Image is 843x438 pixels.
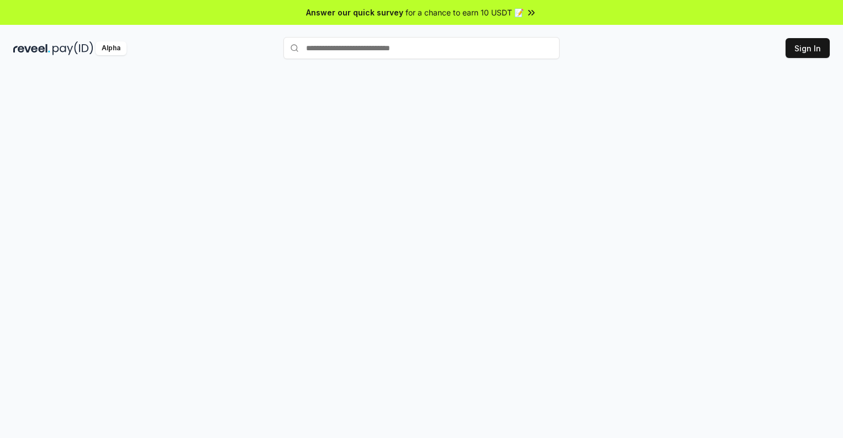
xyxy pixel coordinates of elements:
[96,41,127,55] div: Alpha
[13,41,50,55] img: reveel_dark
[405,7,524,18] span: for a chance to earn 10 USDT 📝
[52,41,93,55] img: pay_id
[306,7,403,18] span: Answer our quick survey
[786,38,830,58] button: Sign In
